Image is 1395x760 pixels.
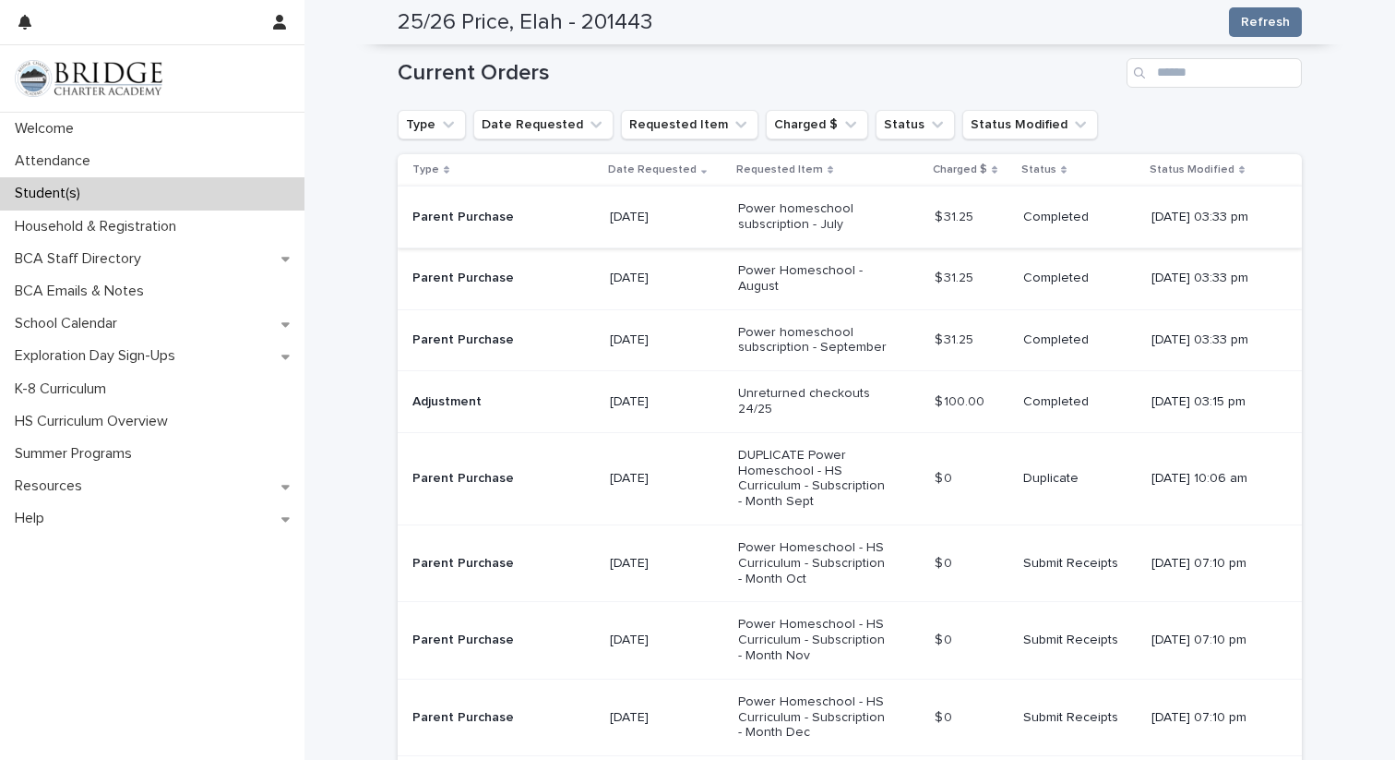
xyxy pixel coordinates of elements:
p: [DATE] [610,332,723,348]
p: Type [412,160,439,180]
p: $ 0 [935,706,956,726]
h2: 25/26 Price, Elah - 201443 [398,9,652,36]
p: Parent Purchase [412,633,566,648]
button: Status Modified [962,110,1098,139]
tr: Parent Purchase[DATE]Power homeschool subscription - July$ 31.25$ 31.25 Completed[DATE] 03:33 pm [398,187,1302,248]
p: DUPLICATE Power Homeschool - HS Curriculum - Subscription - Month Sept [738,448,892,510]
p: Attendance [7,152,105,170]
p: Duplicate [1023,471,1137,487]
p: Unreturned checkouts 24/25 [738,386,892,417]
p: HS Curriculum Overview [7,413,183,430]
p: [DATE] [610,556,723,572]
p: Help [7,510,59,527]
p: [DATE] 03:33 pm [1151,271,1272,286]
p: [DATE] [610,210,723,225]
p: Completed [1023,210,1137,225]
p: [DATE] 07:10 pm [1151,633,1272,648]
p: Power Homeschool - August [738,263,892,295]
tr: Parent Purchase[DATE]Power Homeschool - HS Curriculum - Subscription - Month Nov$ 0$ 0 Submit Rec... [398,602,1302,679]
p: [DATE] 03:33 pm [1151,210,1272,225]
p: $ 31.25 [935,329,977,348]
p: Completed [1023,394,1137,410]
tr: Adjustment[DATE]Unreturned checkouts 24/25$ 100.00$ 100.00 Completed[DATE] 03:15 pm [398,371,1302,433]
img: V1C1m3IdTEidaUdm9Hs0 [15,60,162,97]
p: Submit Receipts [1023,556,1137,572]
tr: Parent Purchase[DATE]Power Homeschool - August$ 31.25$ 31.25 Completed[DATE] 03:33 pm [398,247,1302,309]
tr: Parent Purchase[DATE]Power Homeschool - HS Curriculum - Subscription - Month Dec$ 0$ 0 Submit Rec... [398,679,1302,755]
p: Charged $ [933,160,987,180]
p: Student(s) [7,185,95,202]
p: Status Modified [1150,160,1234,180]
p: BCA Emails & Notes [7,283,159,300]
p: BCA Staff Directory [7,250,156,268]
p: Resources [7,477,97,495]
p: Parent Purchase [412,332,566,348]
p: Status [1021,160,1056,180]
tr: Parent Purchase[DATE]Power Homeschool - HS Curriculum - Subscription - Month Oct$ 0$ 0 Submit Rec... [398,525,1302,601]
p: Submit Receipts [1023,710,1137,726]
p: Submit Receipts [1023,633,1137,648]
p: $ 31.25 [935,267,977,286]
p: [DATE] [610,271,723,286]
button: Charged $ [766,110,868,139]
p: [DATE] [610,471,723,487]
p: Adjustment [412,394,566,410]
p: Power homeschool subscription - September [738,325,892,356]
p: [DATE] [610,633,723,648]
p: Parent Purchase [412,710,566,726]
p: $ 31.25 [935,206,977,225]
p: $ 100.00 [935,391,988,410]
p: Parent Purchase [412,471,566,487]
p: Parent Purchase [412,271,566,286]
p: [DATE] 07:10 pm [1151,556,1272,572]
p: School Calendar [7,315,132,332]
p: Parent Purchase [412,556,566,572]
p: Date Requested [608,160,697,180]
button: Refresh [1229,7,1302,37]
p: K-8 Curriculum [7,380,121,398]
p: [DATE] [610,394,723,410]
button: Requested Item [621,110,758,139]
p: Power Homeschool - HS Curriculum - Subscription - Month Nov [738,617,892,663]
input: Search [1127,58,1302,88]
p: $ 0 [935,467,956,487]
tr: Parent Purchase[DATE]DUPLICATE Power Homeschool - HS Curriculum - Subscription - Month Sept$ 0$ 0... [398,432,1302,525]
p: [DATE] 03:33 pm [1151,332,1272,348]
button: Type [398,110,466,139]
p: $ 0 [935,552,956,572]
p: Welcome [7,120,89,138]
p: Parent Purchase [412,210,566,225]
p: Summer Programs [7,445,147,463]
p: $ 0 [935,629,956,648]
span: Refresh [1241,13,1290,31]
tr: Parent Purchase[DATE]Power homeschool subscription - September$ 31.25$ 31.25 Completed[DATE] 03:3... [398,309,1302,371]
p: [DATE] 03:15 pm [1151,394,1272,410]
p: Completed [1023,271,1137,286]
p: Power Homeschool - HS Curriculum - Subscription - Month Dec [738,694,892,741]
p: Completed [1023,332,1137,348]
p: [DATE] 07:10 pm [1151,710,1272,726]
p: Power Homeschool - HS Curriculum - Subscription - Month Oct [738,540,892,586]
button: Status [876,110,955,139]
p: Power homeschool subscription - July [738,201,892,233]
button: Date Requested [473,110,614,139]
p: Household & Registration [7,218,191,235]
p: Requested Item [736,160,823,180]
p: [DATE] 10:06 am [1151,471,1272,487]
h1: Current Orders [398,60,1119,87]
p: [DATE] [610,710,723,726]
p: Exploration Day Sign-Ups [7,347,190,365]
